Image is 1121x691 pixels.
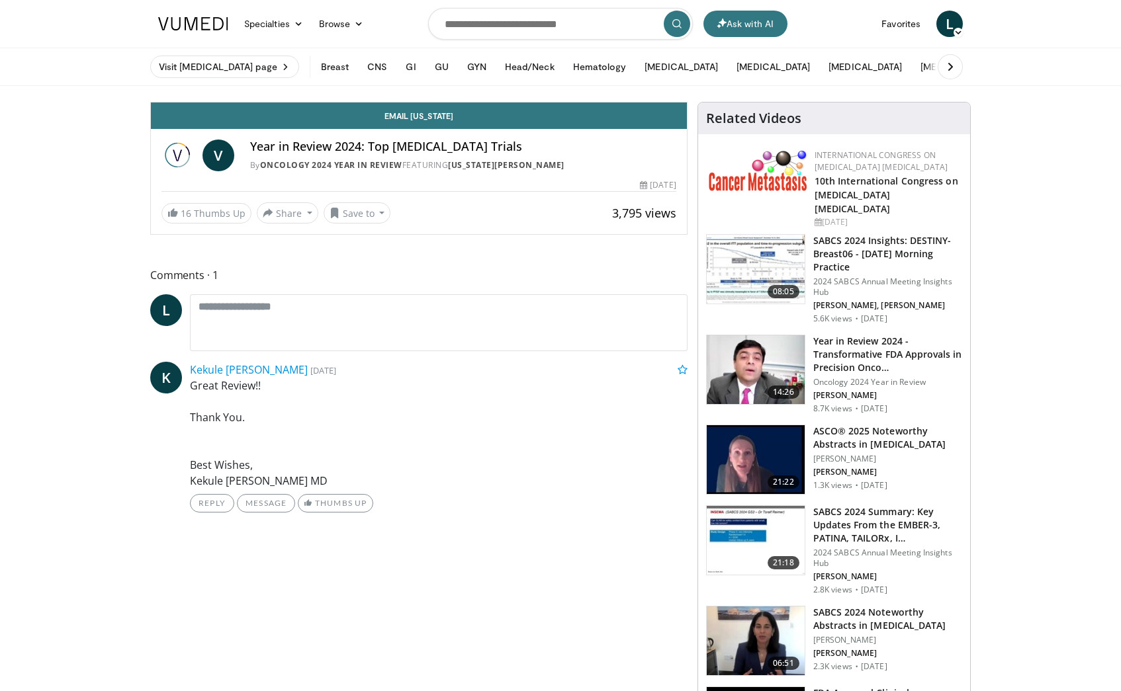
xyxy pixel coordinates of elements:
a: 06:51 SABCS 2024 Noteworthy Abstracts in [MEDICAL_DATA] [PERSON_NAME] [PERSON_NAME] 2.3K views · ... [706,606,962,676]
p: 2.8K views [813,585,852,595]
button: [MEDICAL_DATA] [821,54,910,80]
a: K [150,362,182,393]
a: Browse [311,11,372,37]
a: Favorites [874,11,928,37]
p: [PERSON_NAME] [813,390,962,401]
span: 08:05 [768,285,799,298]
img: 22cacae0-80e8-46c7-b946-25cff5e656fa.150x105_q85_crop-smart_upscale.jpg [707,335,805,404]
h3: Year in Review 2024 - Transformative FDA Approvals in Precision Onco… [813,335,962,374]
a: Kekule [PERSON_NAME] [190,362,308,377]
img: 3d9d22fd-0cff-4266-94b4-85ed3e18f7c3.150x105_q85_crop-smart_upscale.jpg [707,425,805,494]
p: [PERSON_NAME] [813,571,962,582]
button: Ask with AI [703,11,787,37]
button: CNS [359,54,395,80]
button: Breast [313,54,357,80]
button: GU [427,54,457,80]
a: L [936,11,963,37]
span: 21:22 [768,475,799,489]
img: 9c9c6c5c-3c2e-4f40-8065-069b0d5d9a67.150x105_q85_crop-smart_upscale.jpg [707,606,805,675]
button: Head/Neck [497,54,562,80]
h4: Year in Review 2024: Top [MEDICAL_DATA] Trials [250,140,676,154]
img: VuMedi Logo [158,17,228,30]
div: [DATE] [815,216,960,228]
div: · [855,585,858,595]
button: GI [398,54,424,80]
div: · [855,403,858,414]
p: [DATE] [861,313,887,324]
a: L [150,294,182,326]
img: 8745690b-123d-4c02-82ab-7e27427bd91b.150x105_q85_crop-smart_upscale.jpg [707,235,805,304]
img: Oncology 2024 Year in Review [161,140,197,171]
button: GYN [459,54,494,80]
button: [MEDICAL_DATA] [637,54,726,80]
p: Oncology 2024 Year in Review [813,377,962,387]
a: Reply [190,494,234,512]
button: [MEDICAL_DATA] [913,54,1002,80]
a: 08:05 SABCS 2024 Insights: DESTINY-Breast06 - [DATE] Morning Practice 2024 SABCS Annual Meeting I... [706,234,962,324]
button: Share [257,202,318,224]
a: 16 Thumbs Up [161,203,251,224]
p: 5.6K views [813,313,852,324]
a: 14:26 Year in Review 2024 - Transformative FDA Approvals in Precision Onco… Oncology 2024 Year in... [706,335,962,414]
a: Email [US_STATE] [151,102,687,129]
h3: SABCS 2024 Summary: Key Updates From the EMBER-3, PATINA, TAILORx, I… [813,505,962,545]
p: [DATE] [861,403,887,414]
h3: SABCS 2024 Noteworthy Abstracts in [MEDICAL_DATA] [813,606,962,632]
input: Search topics, interventions [428,8,693,40]
img: 24788a67-60a2-4554-b753-a3698dbabb20.150x105_q85_crop-smart_upscale.jpg [707,506,805,575]
a: International Congress on [MEDICAL_DATA] [MEDICAL_DATA] [815,149,948,173]
span: 16 [181,207,191,220]
h3: ASCO® 2025 Noteworthy Abstracts in [MEDICAL_DATA] [813,425,962,451]
div: · [855,480,858,491]
div: · [855,661,858,672]
button: Hematology [565,54,635,80]
p: [DATE] [861,585,887,595]
span: 14:26 [768,386,799,399]
p: [PERSON_NAME], [PERSON_NAME] [813,300,962,311]
p: [PERSON_NAME] [813,454,962,464]
span: 21:18 [768,556,799,569]
p: [PERSON_NAME] [813,635,962,645]
a: Specialties [236,11,311,37]
a: 21:22 ASCO® 2025 Noteworthy Abstracts in [MEDICAL_DATA] [PERSON_NAME] [PERSON_NAME] 1.3K views · ... [706,425,962,495]
small: [DATE] [310,364,336,376]
h4: Related Videos [706,110,801,126]
p: 2024 SABCS Annual Meeting Insights Hub [813,276,962,298]
div: [DATE] [640,179,676,191]
p: [DATE] [861,480,887,491]
p: 2.3K views [813,661,852,672]
span: Comments 1 [150,266,688,284]
p: [DATE] [861,661,887,672]
p: 2024 SABCS Annual Meeting Insights Hub [813,548,962,569]
a: Oncology 2024 Year in Review [260,159,402,171]
a: Message [237,494,295,512]
p: 8.7K views [813,403,852,414]
button: Save to [324,202,391,224]
span: 06:51 [768,657,799,670]
div: By FEATURING [250,159,676,171]
a: [US_STATE][PERSON_NAME] [448,159,564,171]
p: Great Review!! Thank You. Best Wishes, Kekule [PERSON_NAME] MD [190,378,688,489]
span: 3,795 views [612,205,676,221]
h3: SABCS 2024 Insights: DESTINY-Breast06 - [DATE] Morning Practice [813,234,962,274]
a: V [202,140,234,171]
p: [PERSON_NAME] [813,648,962,659]
p: [PERSON_NAME] [813,467,962,477]
p: 1.3K views [813,480,852,491]
a: 10th International Congress on [MEDICAL_DATA] [MEDICAL_DATA] [815,175,958,215]
div: · [855,313,858,324]
button: [MEDICAL_DATA] [729,54,818,80]
a: 21:18 SABCS 2024 Summary: Key Updates From the EMBER-3, PATINA, TAILORx, I… 2024 SABCS Annual Mee... [706,505,962,595]
a: Thumbs Up [298,494,373,512]
a: Visit [MEDICAL_DATA] page [150,56,299,78]
img: 6ff8bc22-9509-4454-a4f8-ac79dd3b8976.png.150x105_q85_autocrop_double_scale_upscale_version-0.2.png [709,149,808,191]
